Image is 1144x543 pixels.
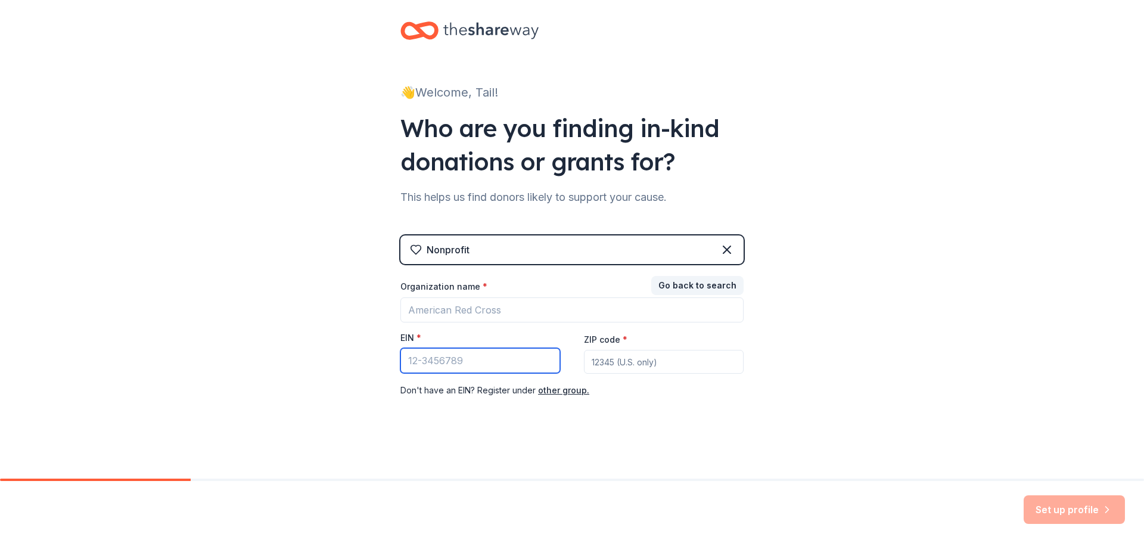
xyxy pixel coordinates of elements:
label: EIN [400,332,421,344]
input: American Red Cross [400,297,744,322]
div: Don ' t have an EIN? Register under [400,383,744,398]
div: Nonprofit [427,243,470,257]
button: Go back to search [651,276,744,295]
label: Organization name [400,281,487,293]
label: ZIP code [584,334,627,346]
input: 12345 (U.S. only) [584,350,744,374]
input: 12-3456789 [400,348,560,373]
button: other group. [538,383,589,398]
div: Who are you finding in-kind donations or grants for? [400,111,744,178]
div: 👋 Welcome, Tail! [400,83,744,102]
div: This helps us find donors likely to support your cause. [400,188,744,207]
